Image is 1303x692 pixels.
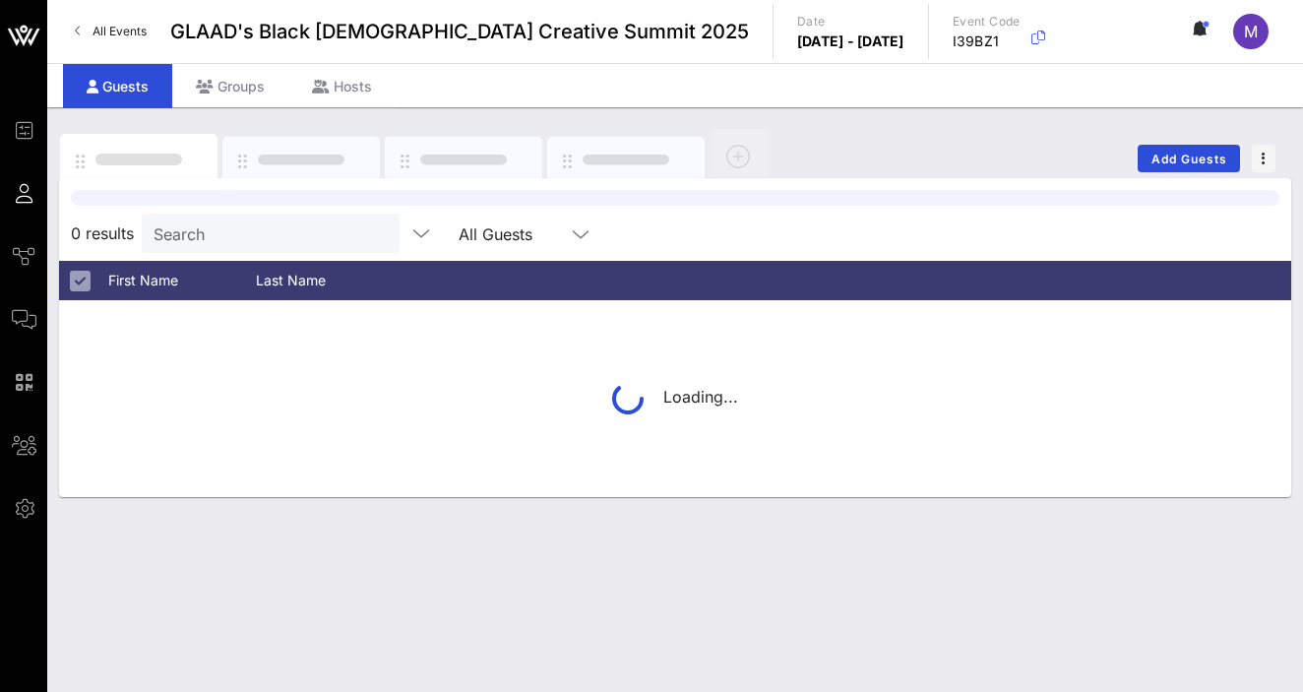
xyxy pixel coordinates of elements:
[459,225,532,243] div: All Guests
[63,64,172,108] div: Guests
[63,16,158,47] a: All Events
[71,221,134,245] span: 0 results
[288,64,396,108] div: Hosts
[1233,14,1269,49] div: M
[256,261,403,300] div: Last Name
[953,31,1021,51] p: I39BZ1
[1150,152,1228,166] span: Add Guests
[612,383,738,414] div: Loading...
[170,17,749,46] span: GLAAD's Black [DEMOGRAPHIC_DATA] Creative Summit 2025
[93,24,147,38] span: All Events
[172,64,288,108] div: Groups
[108,261,256,300] div: First Name
[797,12,904,31] p: Date
[797,31,904,51] p: [DATE] - [DATE]
[1138,145,1240,172] button: Add Guests
[447,214,604,253] div: All Guests
[1244,22,1258,41] span: M
[953,12,1021,31] p: Event Code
